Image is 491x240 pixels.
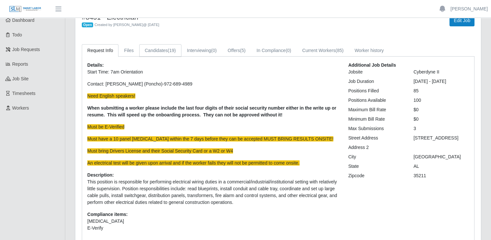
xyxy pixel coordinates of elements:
[409,69,474,75] div: Cyberdyne II
[343,116,409,123] div: Minimum Bill Rate
[12,18,35,23] span: Dashboard
[409,125,474,132] div: 3
[12,61,28,67] span: Reports
[343,163,409,170] div: State
[409,153,474,160] div: [GEOGRAPHIC_DATA]
[87,179,338,206] p: This position is responsible for performing electrical wiring duties in a commercial/industrial/i...
[211,48,216,53] span: (0)
[297,44,349,57] a: Current Workers
[118,44,139,57] a: Files
[240,48,245,53] span: (5)
[87,218,338,225] li: [MEDICAL_DATA]
[286,48,291,53] span: (0)
[409,116,474,123] div: $0
[409,97,474,104] div: 100
[343,69,409,75] div: Jobsite
[343,172,409,179] div: Zipcode
[409,172,474,179] div: 35211
[343,125,409,132] div: Max Submissions
[343,135,409,141] div: Street Address
[87,225,338,232] li: E-Verify
[87,124,124,129] span: Must be E-Verified
[450,6,488,12] a: [PERSON_NAME]
[87,148,233,153] span: Must bring Drivers License and their Social Security Card or a W2 or W4
[343,87,409,94] div: Positions Filled
[87,69,338,75] p: Start Time: 7am Orientation
[82,44,118,57] a: Request Info
[12,76,29,81] span: job site
[94,23,159,27] span: Created by [PERSON_NAME] @ [DATE]
[87,172,114,178] b: Description:
[343,144,409,151] div: Address 2
[9,6,42,13] img: SLM Logo
[87,212,128,217] b: Compliance items:
[87,136,333,141] span: Must have a 10 panel [MEDICAL_DATA] within the 7 days before they can be accepted MUST BRING RESU...
[348,62,396,68] b: Additional Job Details
[343,153,409,160] div: City
[87,62,104,68] b: Details:
[12,32,22,37] span: Todo
[409,135,474,141] div: [STREET_ADDRESS]
[409,78,474,85] div: [DATE] - [DATE]
[343,106,409,113] div: Maximum Bill Rate
[168,48,176,53] span: (19)
[87,160,300,166] span: An electrical test will be given upon arrival and if the worker fails they will not be permitted ...
[449,15,474,26] a: Edit Job
[409,87,474,94] div: 85
[82,22,93,28] span: Open
[12,105,29,111] span: Workers
[349,44,389,57] a: Worker history
[222,44,251,57] a: Offers
[336,48,344,53] span: (85)
[12,91,36,96] span: Timesheets
[87,81,338,87] p: Contact: [PERSON_NAME] (Poncho)-972-689-4989
[12,47,40,52] span: Job Requests
[409,163,474,170] div: AL
[87,105,336,117] strong: When submitting a worker please include the last four digits of their social security number eith...
[343,78,409,85] div: Job Duration
[139,44,181,57] a: Candidates
[87,93,135,99] span: Need English speakers!
[251,44,297,57] a: In Compliance
[409,106,474,113] div: $0
[343,97,409,104] div: Positions Available
[181,44,222,57] a: Interviewing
